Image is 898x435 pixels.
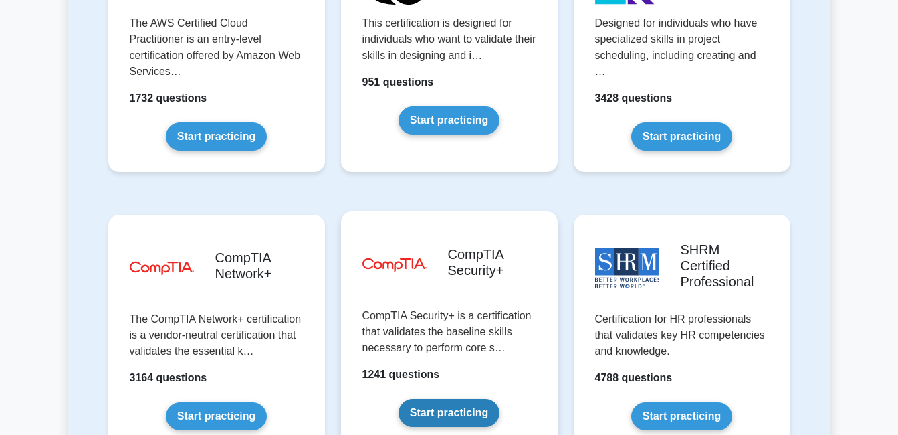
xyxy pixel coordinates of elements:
a: Start practicing [399,399,499,427]
a: Start practicing [399,106,499,135]
a: Start practicing [631,122,732,151]
a: Start practicing [166,122,267,151]
a: Start practicing [631,402,732,430]
a: Start practicing [166,402,267,430]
